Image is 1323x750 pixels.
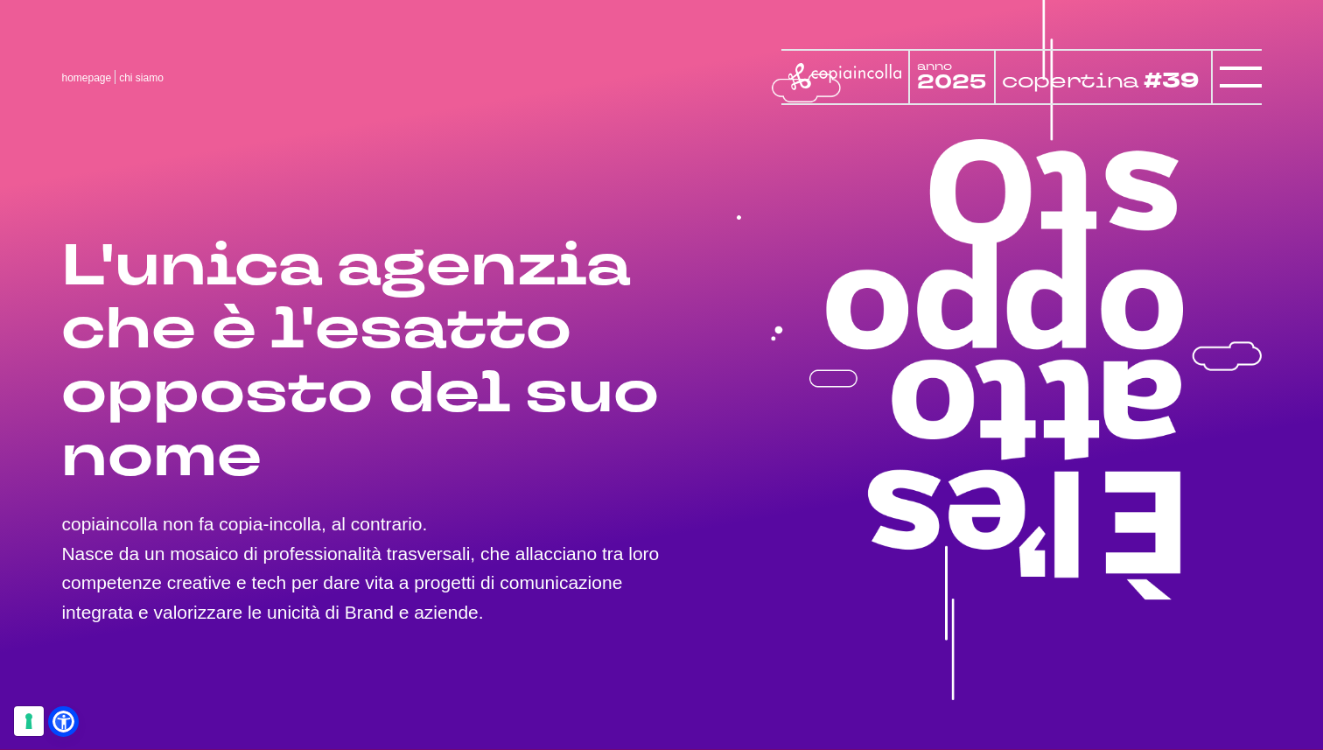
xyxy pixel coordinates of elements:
[61,235,661,488] h1: L'unica agenzia che è l'esatto opposto del suo nome
[119,72,164,84] span: chi siamo
[61,509,661,627] p: copiaincolla non fa copia-incolla, al contrario. Nasce da un mosaico di professionalità trasversa...
[917,69,986,95] tspan: 2025
[1002,67,1142,94] tspan: copertina
[14,706,44,736] button: Le tue preferenze relative al consenso per le tecnologie di tracciamento
[61,72,111,84] a: homepage
[52,711,74,732] a: Open Accessibility Menu
[917,60,952,74] tspan: anno
[1146,66,1203,96] tspan: #39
